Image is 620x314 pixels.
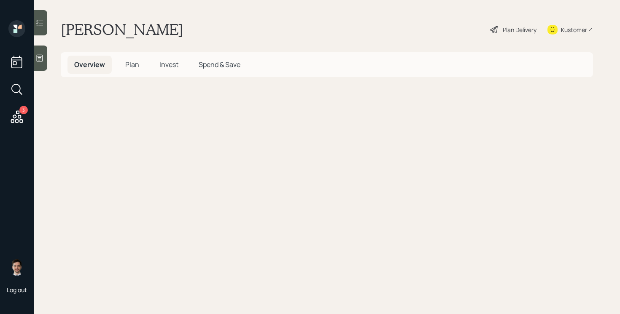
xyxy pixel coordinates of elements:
h1: [PERSON_NAME] [61,20,183,39]
img: jonah-coleman-headshot.png [8,259,25,276]
span: Invest [159,60,178,69]
span: Overview [74,60,105,69]
span: Spend & Save [199,60,240,69]
div: 3 [19,106,28,114]
div: Plan Delivery [503,25,536,34]
div: Kustomer [561,25,587,34]
div: Log out [7,286,27,294]
span: Plan [125,60,139,69]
